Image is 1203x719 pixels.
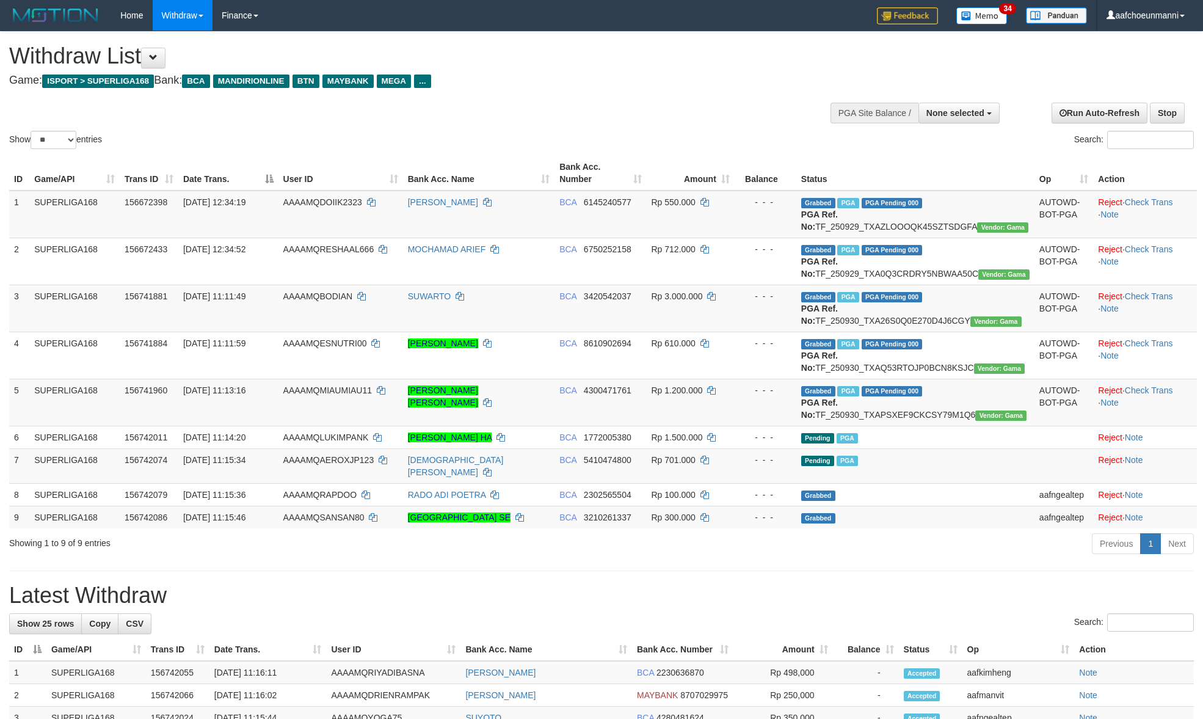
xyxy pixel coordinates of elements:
[584,385,631,395] span: Copy 4300471761 to clipboard
[740,454,791,466] div: - - -
[584,197,631,207] span: Copy 6145240577 to clipboard
[796,332,1034,379] td: TF_250930_TXAQ53RTOJP0BCN8KSJC
[29,448,120,483] td: SUPERLIGA168
[465,668,536,677] a: [PERSON_NAME]
[408,291,451,301] a: SUWARTO
[326,638,460,661] th: User ID: activate to sort column ascending
[801,339,835,349] span: Grabbed
[740,511,791,524] div: - - -
[833,661,899,684] td: -
[796,379,1034,426] td: TF_250930_TXAPSXEF9CKCSY79M1Q6
[146,661,209,684] td: 156742055
[278,156,403,191] th: User ID: activate to sort column ascending
[740,337,791,349] div: - - -
[837,292,859,302] span: Marked by aafsoycanthlai
[9,156,29,191] th: ID
[1074,131,1194,149] label: Search:
[652,244,696,254] span: Rp 712.000
[125,455,167,465] span: 156742074
[29,285,120,332] td: SUPERLIGA168
[1150,103,1185,123] a: Stop
[652,432,703,442] span: Rp 1.500.000
[126,619,144,629] span: CSV
[377,75,412,88] span: MEGA
[125,513,167,522] span: 156742086
[1098,291,1122,301] a: Reject
[559,197,576,207] span: BCA
[9,75,790,87] h4: Game: Bank:
[29,238,120,285] td: SUPERLIGA168
[460,638,632,661] th: Bank Acc. Name: activate to sort column ascending
[559,385,576,395] span: BCA
[970,316,1022,327] span: Vendor URL: https://trx31.1velocity.biz
[146,638,209,661] th: Trans ID: activate to sort column ascending
[1034,285,1093,332] td: AUTOWD-BOT-PGA
[1093,483,1197,506] td: ·
[837,339,859,349] span: Marked by aafsoycanthlai
[1125,291,1173,301] a: Check Trans
[283,244,374,254] span: AAAAMQRESHAAL666
[740,431,791,443] div: - - -
[283,432,369,442] span: AAAAMQLUKIMPANK
[801,433,834,443] span: Pending
[1125,385,1173,395] a: Check Trans
[183,197,245,207] span: [DATE] 12:34:19
[1034,332,1093,379] td: AUTOWD-BOT-PGA
[408,513,511,522] a: [GEOGRAPHIC_DATA] SE
[796,191,1034,238] td: TF_250929_TXAZLOOOQK45SZTSDGFA
[584,455,631,465] span: Copy 5410474800 to clipboard
[178,156,278,191] th: Date Trans.: activate to sort column descending
[904,668,940,679] span: Accepted
[183,513,245,522] span: [DATE] 11:15:46
[1100,304,1119,313] a: Note
[830,103,918,123] div: PGA Site Balance /
[125,432,167,442] span: 156742011
[796,285,1034,332] td: TF_250930_TXA26S0Q0E270D4J6CGY
[801,386,835,396] span: Grabbed
[9,44,790,68] h1: Withdraw List
[1125,197,1173,207] a: Check Trans
[977,222,1028,233] span: Vendor URL: https://trx31.1velocity.biz
[877,7,938,24] img: Feedback.jpg
[408,490,486,500] a: RADO ADI POETRA
[183,455,245,465] span: [DATE] 11:15:34
[740,384,791,396] div: - - -
[584,291,631,301] span: Copy 3420542037 to clipboard
[1125,338,1173,348] a: Check Trans
[735,156,796,191] th: Balance
[632,638,733,661] th: Bank Acc. Number: activate to sort column ascending
[740,196,791,208] div: - - -
[283,513,365,522] span: AAAAMQSANSAN80
[584,513,631,522] span: Copy 3210261337 to clipboard
[862,386,923,396] span: PGA Pending
[1098,513,1122,522] a: Reject
[9,532,492,549] div: Showing 1 to 9 of 9 entries
[213,75,289,88] span: MANDIRIONLINE
[1026,7,1087,24] img: panduan.png
[125,197,167,207] span: 156672398
[1160,533,1194,554] a: Next
[559,432,576,442] span: BCA
[125,490,167,500] span: 156742079
[1098,490,1122,500] a: Reject
[999,3,1016,14] span: 34
[918,103,1000,123] button: None selected
[283,338,367,348] span: AAAAMQESNUTRI00
[1098,244,1122,254] a: Reject
[1093,238,1197,285] td: · ·
[17,619,74,629] span: Show 25 rows
[837,386,859,396] span: Marked by aafsoycanthlai
[559,490,576,500] span: BCA
[1125,455,1143,465] a: Note
[408,244,486,254] a: MOCHAMAD ARIEF
[9,684,46,707] td: 2
[1093,448,1197,483] td: ·
[801,491,835,501] span: Grabbed
[801,292,835,302] span: Grabbed
[183,338,245,348] span: [DATE] 11:11:59
[904,691,940,701] span: Accepted
[9,131,102,149] label: Show entries
[408,338,478,348] a: [PERSON_NAME]
[1098,338,1122,348] a: Reject
[796,238,1034,285] td: TF_250929_TXA0Q3CRDRY5NBWAA50C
